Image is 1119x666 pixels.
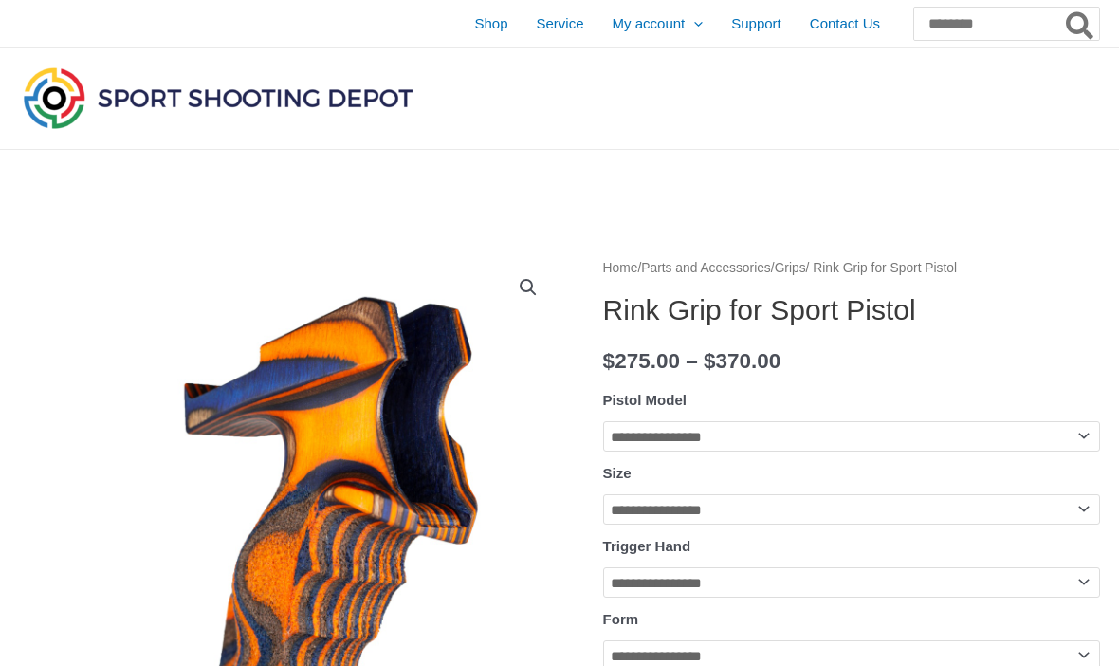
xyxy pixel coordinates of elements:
[19,63,417,133] img: Sport Shooting Depot
[603,611,639,627] label: Form
[1062,8,1099,40] button: Search
[603,349,615,373] span: $
[641,261,771,275] a: Parts and Accessories
[603,465,632,481] label: Size
[704,349,716,373] span: $
[775,261,806,275] a: Grips
[686,349,698,373] span: –
[704,349,780,373] bdi: 370.00
[603,349,680,373] bdi: 275.00
[603,538,691,554] label: Trigger Hand
[603,293,1100,327] h1: Rink Grip for Sport Pistol
[603,261,638,275] a: Home
[603,256,1100,281] nav: Breadcrumb
[603,392,687,408] label: Pistol Model
[511,270,545,305] a: View full-screen image gallery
